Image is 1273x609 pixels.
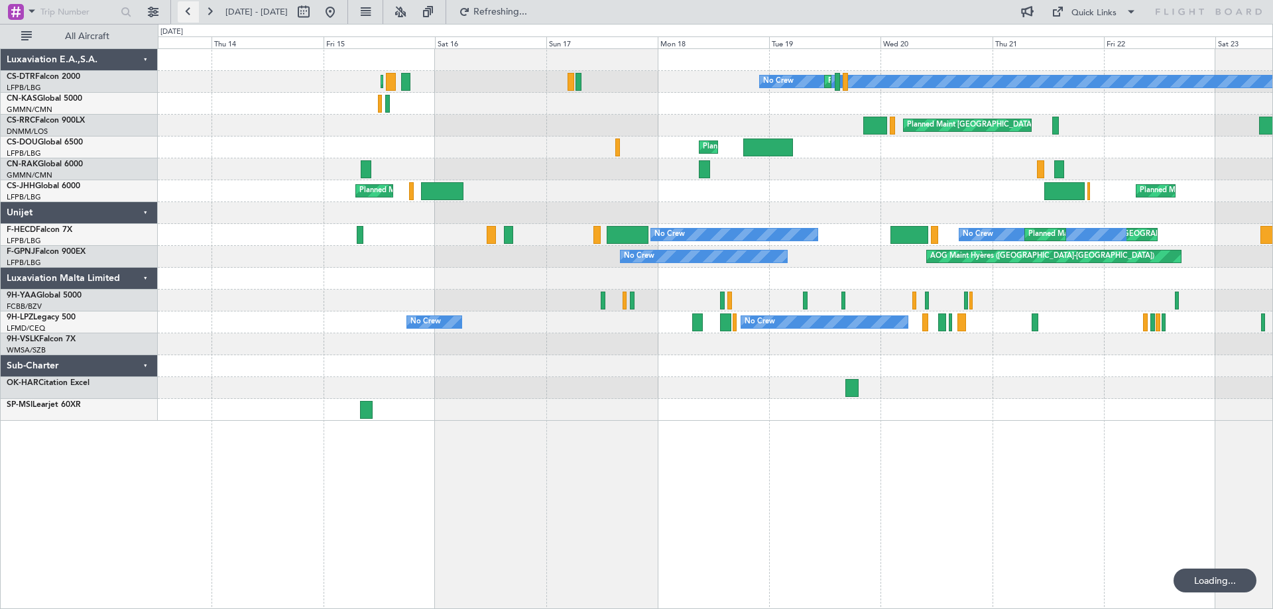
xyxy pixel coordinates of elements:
[828,72,896,91] div: Planned Maint Sofia
[1045,1,1143,23] button: Quick Links
[212,36,323,48] div: Thu 14
[7,335,39,343] span: 9H-VSLK
[1028,225,1237,245] div: Planned Maint [GEOGRAPHIC_DATA] ([GEOGRAPHIC_DATA])
[7,105,52,115] a: GMMN/CMN
[7,379,38,387] span: OK-HAR
[7,73,35,81] span: CS-DTR
[7,258,41,268] a: LFPB/LBG
[7,83,41,93] a: LFPB/LBG
[1104,36,1215,48] div: Fri 22
[769,36,880,48] div: Tue 19
[7,292,82,300] a: 9H-YAAGlobal 5000
[624,247,654,266] div: No Crew
[359,181,568,201] div: Planned Maint [GEOGRAPHIC_DATA] ([GEOGRAPHIC_DATA])
[7,127,48,137] a: DNMM/LOS
[7,323,45,333] a: LFMD/CEQ
[7,236,41,246] a: LFPB/LBG
[654,225,685,245] div: No Crew
[7,248,35,256] span: F-GPNJ
[34,32,140,41] span: All Aircraft
[7,117,35,125] span: CS-RRC
[7,73,80,81] a: CS-DTRFalcon 2000
[453,1,532,23] button: Refreshing...
[1174,569,1256,592] div: Loading...
[7,379,90,387] a: OK-HARCitation Excel
[703,137,912,157] div: Planned Maint [GEOGRAPHIC_DATA] ([GEOGRAPHIC_DATA])
[7,292,36,300] span: 9H-YAA
[473,7,528,17] span: Refreshing...
[658,36,769,48] div: Mon 18
[7,170,52,180] a: GMMN/CMN
[880,36,992,48] div: Wed 20
[7,182,80,190] a: CS-JHHGlobal 6000
[7,401,32,409] span: SP-MSI
[7,160,83,168] a: CN-RAKGlobal 6000
[7,138,83,146] a: CS-DOUGlobal 6500
[7,313,76,321] a: 9H-LPZLegacy 500
[546,36,658,48] div: Sun 17
[993,36,1104,48] div: Thu 21
[1071,7,1117,20] div: Quick Links
[7,335,76,343] a: 9H-VSLKFalcon 7X
[745,312,775,332] div: No Crew
[7,248,86,256] a: F-GPNJFalcon 900EX
[7,313,33,321] span: 9H-LPZ
[7,95,82,103] a: CN-KASGlobal 5000
[40,2,117,22] input: Trip Number
[410,312,441,332] div: No Crew
[7,95,37,103] span: CN-KAS
[930,247,1154,266] div: AOG Maint Hyères ([GEOGRAPHIC_DATA]-[GEOGRAPHIC_DATA])
[7,226,72,234] a: F-HECDFalcon 7X
[435,36,546,48] div: Sat 16
[160,27,183,38] div: [DATE]
[7,160,38,168] span: CN-RAK
[7,182,35,190] span: CS-JHH
[7,138,38,146] span: CS-DOU
[7,226,36,234] span: F-HECD
[15,26,144,47] button: All Aircraft
[7,148,41,158] a: LFPB/LBG
[907,115,1116,135] div: Planned Maint [GEOGRAPHIC_DATA] ([GEOGRAPHIC_DATA])
[324,36,435,48] div: Fri 15
[7,117,85,125] a: CS-RRCFalcon 900LX
[7,401,81,409] a: SP-MSILearjet 60XR
[225,6,288,18] span: [DATE] - [DATE]
[963,225,993,245] div: No Crew
[763,72,794,91] div: No Crew
[7,302,42,311] a: FCBB/BZV
[7,192,41,202] a: LFPB/LBG
[7,345,46,355] a: WMSA/SZB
